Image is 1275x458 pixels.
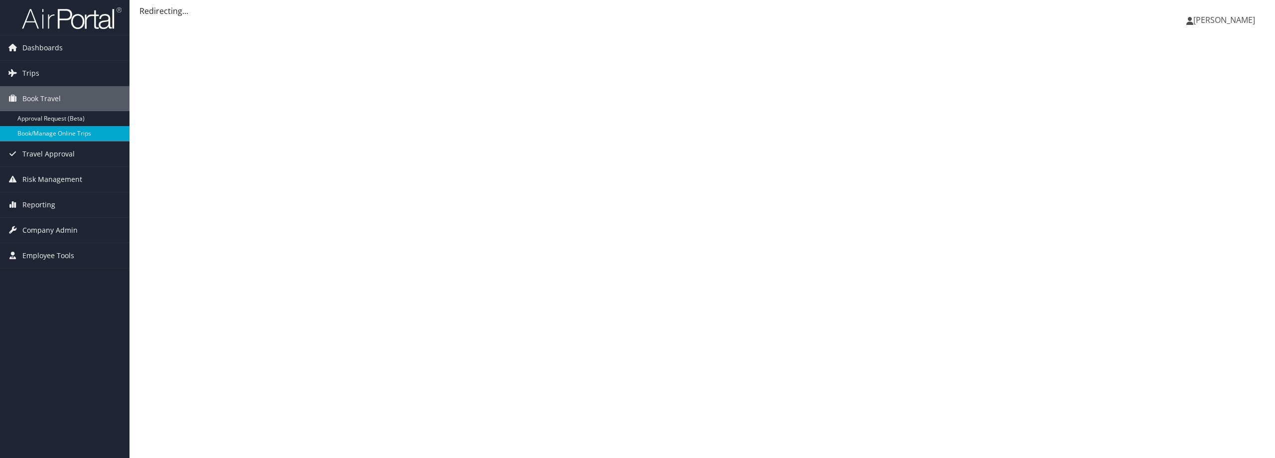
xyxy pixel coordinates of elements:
span: Dashboards [22,35,63,60]
div: Redirecting... [139,5,1265,17]
span: Book Travel [22,86,61,111]
span: Reporting [22,192,55,217]
span: Trips [22,61,39,86]
span: Employee Tools [22,243,74,268]
a: [PERSON_NAME] [1186,5,1265,35]
span: Risk Management [22,167,82,192]
span: Travel Approval [22,142,75,166]
img: airportal-logo.png [22,6,122,30]
span: Company Admin [22,218,78,243]
span: [PERSON_NAME] [1193,14,1255,25]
